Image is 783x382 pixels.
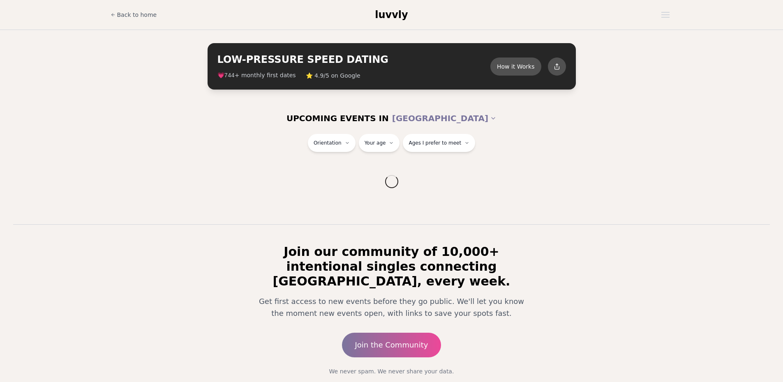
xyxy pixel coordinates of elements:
[658,9,673,21] button: Open menu
[247,244,536,289] h2: Join our community of 10,000+ intentional singles connecting [GEOGRAPHIC_DATA], every week.
[306,71,360,80] span: ⭐ 4.9/5 on Google
[254,295,530,320] p: Get first access to new events before they go public. We'll let you know the moment new events op...
[375,9,408,21] span: luvvly
[217,71,296,80] span: 💗 + monthly first dates
[375,8,408,21] a: luvvly
[286,113,389,124] span: UPCOMING EVENTS IN
[111,7,157,23] a: Back to home
[117,11,157,19] span: Back to home
[217,53,490,66] h2: LOW-PRESSURE SPEED DATING
[314,140,342,146] span: Orientation
[409,140,461,146] span: Ages I prefer to meet
[247,367,536,375] p: We never spam. We never share your data.
[224,72,235,79] span: 744
[342,333,441,357] a: Join the Community
[359,134,400,152] button: Your age
[365,140,386,146] span: Your age
[490,58,541,76] button: How it Works
[392,109,497,127] button: [GEOGRAPHIC_DATA]
[403,134,475,152] button: Ages I prefer to meet
[308,134,356,152] button: Orientation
